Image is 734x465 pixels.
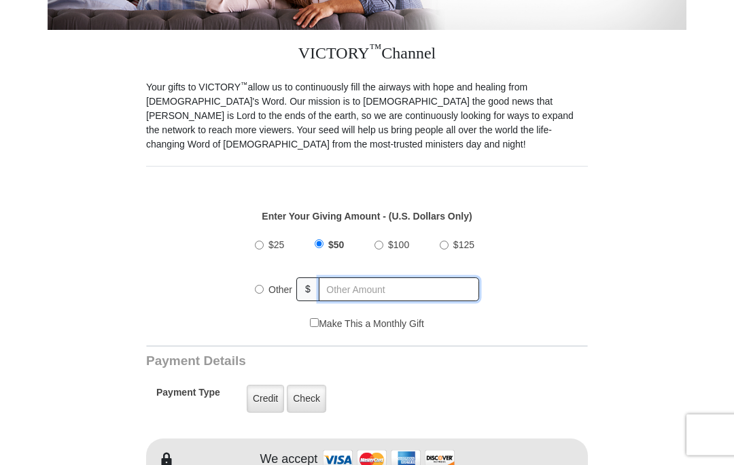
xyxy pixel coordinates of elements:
[328,240,344,251] span: $50
[370,42,382,56] sup: ™
[310,319,319,328] input: Make This a Monthly Gift
[156,387,220,406] h5: Payment Type
[268,240,284,251] span: $25
[268,285,292,296] span: Other
[146,31,588,81] h3: VICTORY Channel
[146,81,588,152] p: Your gifts to VICTORY allow us to continuously fill the airways with hope and healing from [DEMOG...
[388,240,409,251] span: $100
[319,278,479,302] input: Other Amount
[453,240,474,251] span: $125
[296,278,319,302] span: $
[247,385,284,413] label: Credit
[310,317,424,332] label: Make This a Monthly Gift
[262,211,472,222] strong: Enter Your Giving Amount - (U.S. Dollars Only)
[241,81,248,89] sup: ™
[146,354,493,370] h3: Payment Details
[287,385,326,413] label: Check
